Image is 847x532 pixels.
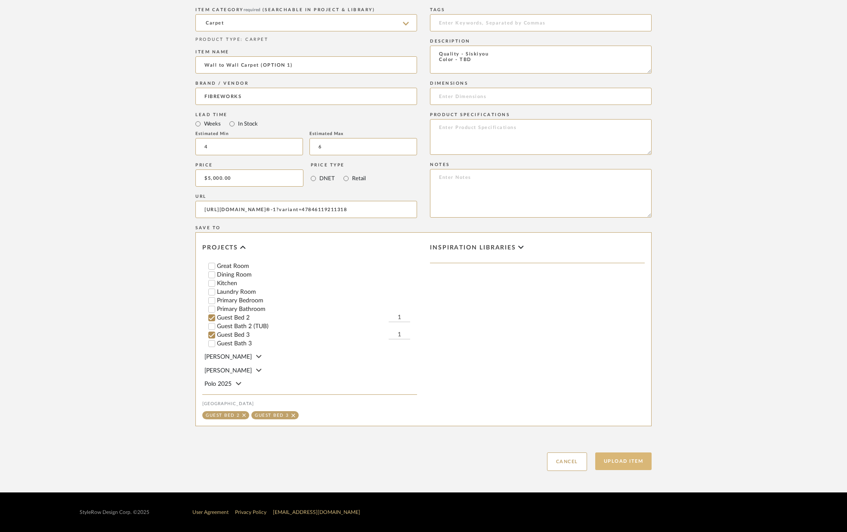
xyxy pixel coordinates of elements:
[217,289,417,295] label: Laundry Room
[547,452,587,471] button: Cancel
[244,8,260,12] span: required
[235,510,266,515] a: Privacy Policy
[217,272,417,278] label: Dining Room
[430,39,652,44] div: Description
[430,162,652,167] div: Notes
[595,452,652,470] button: Upload Item
[351,174,366,183] label: Retail
[195,88,417,105] input: Unknown
[206,413,240,418] div: Guest Bed 2
[430,7,652,12] div: Tags
[430,81,652,86] div: Dimensions
[217,263,417,269] label: Great Room
[311,163,366,168] div: Price Type
[204,368,252,374] span: [PERSON_NAME]
[430,14,652,31] input: Enter Keywords, Separated by Commas
[309,131,417,136] div: Estimated Max
[195,194,417,199] div: URL
[217,298,417,304] label: Primary Bedroom
[195,225,652,231] div: Save To
[195,118,417,129] mat-radio-group: Select item type
[318,174,335,183] label: DNET
[204,354,252,360] span: [PERSON_NAME]
[195,131,303,136] div: Estimated Min
[202,244,238,252] span: Projects
[195,81,417,86] div: Brand / Vendor
[430,88,652,105] input: Enter Dimensions
[195,163,303,168] div: Price
[195,56,417,74] input: Enter Name
[217,341,417,347] label: Guest Bath 3
[195,14,417,31] input: Type a category to search and select
[217,323,417,329] label: Guest Bath 2 (TUB)
[263,8,375,12] span: (Searchable in Project & Library)
[192,510,229,515] a: User Agreement
[217,332,389,338] label: Guest Bed 3
[80,509,149,516] div: StyleRow Design Corp. ©2025
[202,401,417,406] div: [GEOGRAPHIC_DATA]
[430,112,652,117] div: Product Specifications
[309,138,417,155] input: Estimated Max
[195,201,417,218] input: Enter URL
[217,306,417,312] label: Primary Bathroom
[241,37,268,42] span: : CARPET
[217,280,417,286] label: Kitchen
[195,37,417,43] div: PRODUCT TYPE
[195,49,417,55] div: Item name
[204,381,232,387] span: Polo 2025
[255,413,289,418] div: Guest Bed 3
[237,119,258,129] label: In Stock
[311,169,366,187] mat-radio-group: Select price type
[195,138,303,155] input: Estimated Min
[195,7,417,12] div: ITEM CATEGORY
[203,119,221,129] label: Weeks
[273,510,360,515] a: [EMAIL_ADDRESS][DOMAIN_NAME]
[430,244,516,252] span: Inspiration libraries
[217,315,389,321] label: Guest Bed 2
[195,112,417,117] div: Lead Time
[195,169,303,187] input: Enter DNET Price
